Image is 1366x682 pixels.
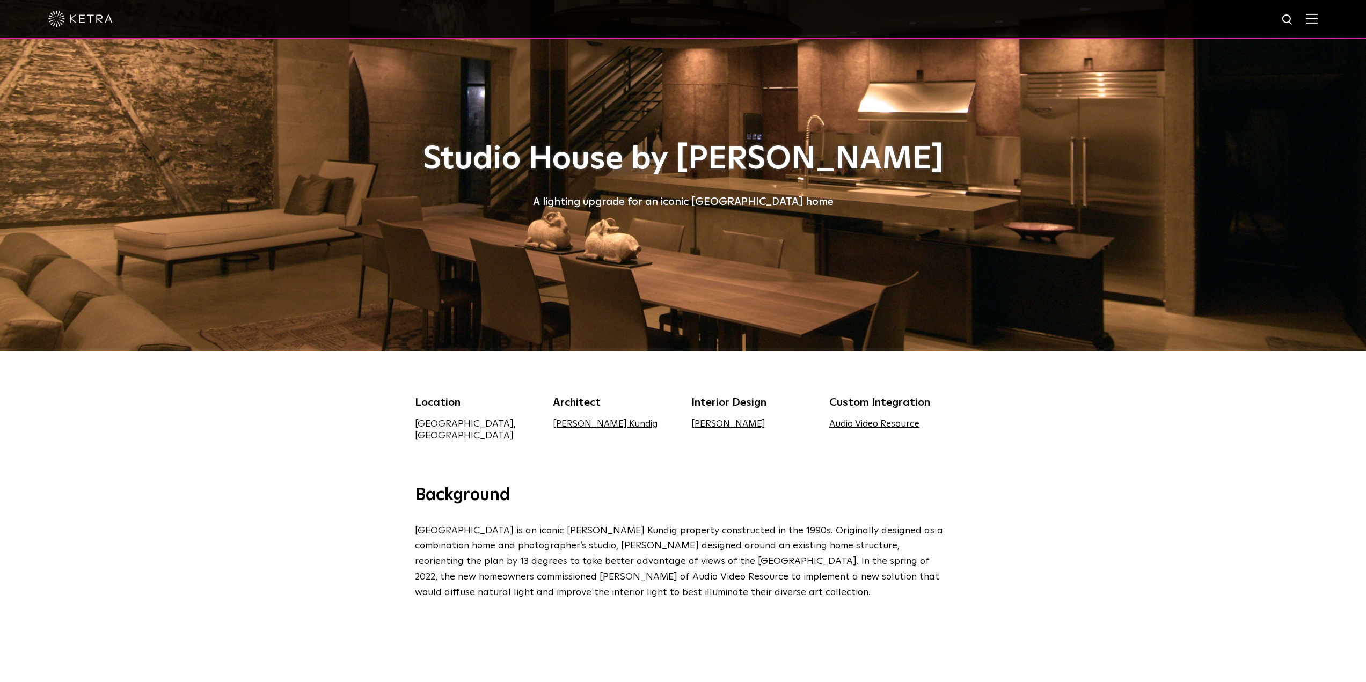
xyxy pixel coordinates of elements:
img: ketra-logo-2019-white [48,11,113,27]
img: search icon [1281,13,1295,27]
div: Architect [553,394,675,410]
div: Custom Integration [829,394,952,410]
h1: Studio House by [PERSON_NAME] [415,142,952,177]
img: Hamburger%20Nav.svg [1306,13,1318,24]
p: [GEOGRAPHIC_DATA] is an iconic [PERSON_NAME] Kundig property constructed in the 1990s. Originally... [415,523,946,600]
a: [PERSON_NAME] Kundig [553,420,658,429]
div: Location [415,394,537,410]
h3: Background [415,485,952,507]
div: [GEOGRAPHIC_DATA], [GEOGRAPHIC_DATA] [415,418,537,442]
a: Audio Video Resource [829,420,919,429]
a: [PERSON_NAME] [691,420,765,429]
div: A lighting upgrade for an iconic [GEOGRAPHIC_DATA] home [415,193,952,210]
div: Interior Design [691,394,814,410]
